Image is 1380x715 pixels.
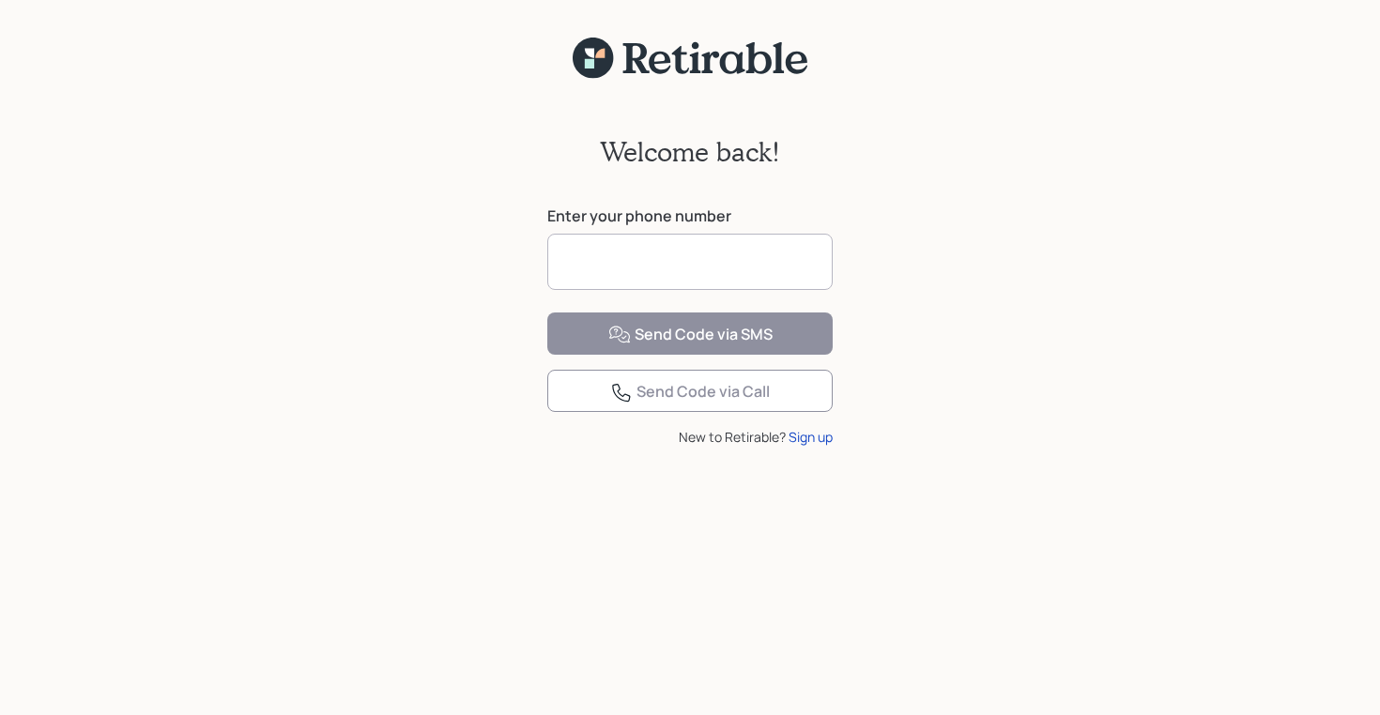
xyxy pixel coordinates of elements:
[600,136,780,168] h2: Welcome back!
[547,205,833,226] label: Enter your phone number
[547,312,833,355] button: Send Code via SMS
[608,324,773,346] div: Send Code via SMS
[547,427,833,447] div: New to Retirable?
[789,427,833,447] div: Sign up
[547,370,833,412] button: Send Code via Call
[610,381,770,403] div: Send Code via Call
